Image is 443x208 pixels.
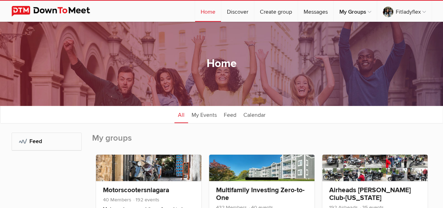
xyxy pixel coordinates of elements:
a: All [174,106,188,123]
h2: Feed [19,133,74,150]
a: Feed [220,106,240,123]
span: 192 events [133,197,159,203]
h2: My groups [92,133,432,151]
a: Fitladyflex [377,1,431,22]
a: Calendar [240,106,269,123]
a: Discover [221,1,254,22]
a: My Events [188,106,220,123]
a: Home [195,1,221,22]
a: Multifamily Investing Zero-to-One [216,186,305,202]
img: DownToMeet [12,6,101,16]
a: Airheads [PERSON_NAME] Club-[US_STATE] [329,186,411,202]
a: Messages [298,1,333,22]
a: My Groups [334,1,377,22]
a: Create group [254,1,298,22]
span: 40 Members [103,197,131,203]
a: Motorscootersniagara [103,186,169,194]
h1: Home [207,56,237,71]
